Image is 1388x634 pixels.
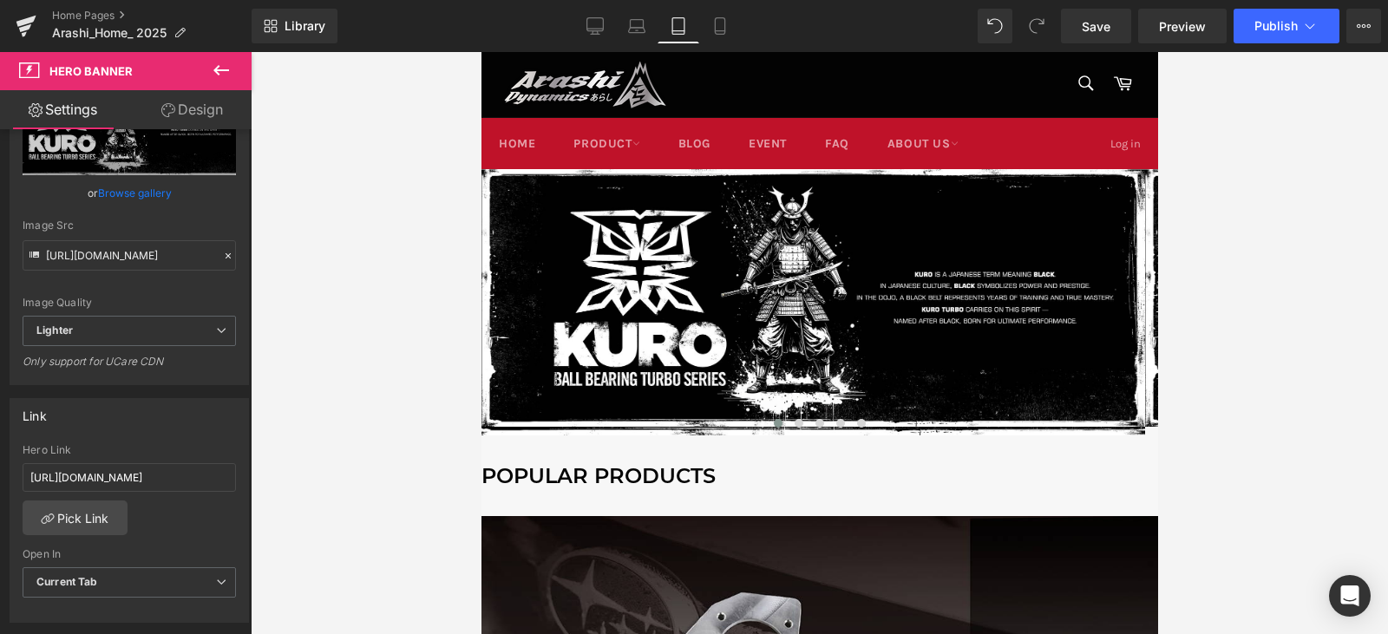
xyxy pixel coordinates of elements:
b: Current Tab [36,575,98,588]
a: Laptop [616,9,658,43]
span: Arashi_Home_ 2025 [52,26,167,40]
a: Preview [1138,9,1227,43]
a: Pick Link [23,500,128,535]
span: Library [285,18,325,34]
a: New Library [252,9,337,43]
span: Preview [1159,17,1206,36]
span: Save [1082,17,1110,36]
div: Hero Link [23,444,236,456]
a: BLOG [180,66,246,117]
div: Open Intercom Messenger [1329,575,1371,617]
a: EVENT [250,66,323,117]
input: https://your-shop.myshopify.com [23,463,236,492]
a: Browse gallery [98,178,172,208]
img: Arashi Dynamics [17,9,191,56]
div: Image Src [23,219,236,232]
a: Mobile [699,9,741,43]
a: Design [129,90,255,129]
span: Publish [1254,19,1298,33]
span: Hero Banner [49,64,133,78]
a: Tablet [658,9,699,43]
a: Desktop [574,9,616,43]
div: Open In [23,548,236,560]
button: Undo [978,9,1012,43]
b: Lighter [36,324,73,337]
button: Publish [1234,9,1339,43]
div: Image Quality [23,297,236,309]
input: Link [23,240,236,271]
button: Redo [1019,9,1054,43]
div: or [23,184,236,202]
a: Log in [620,67,668,117]
div: Link [23,399,47,423]
a: ABOUT US [389,66,494,117]
a: Product [75,66,175,117]
div: Only support for UCare CDN [23,355,236,380]
a: Home Pages [52,9,252,23]
button: More [1346,9,1381,43]
a: FAQ [326,66,385,117]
